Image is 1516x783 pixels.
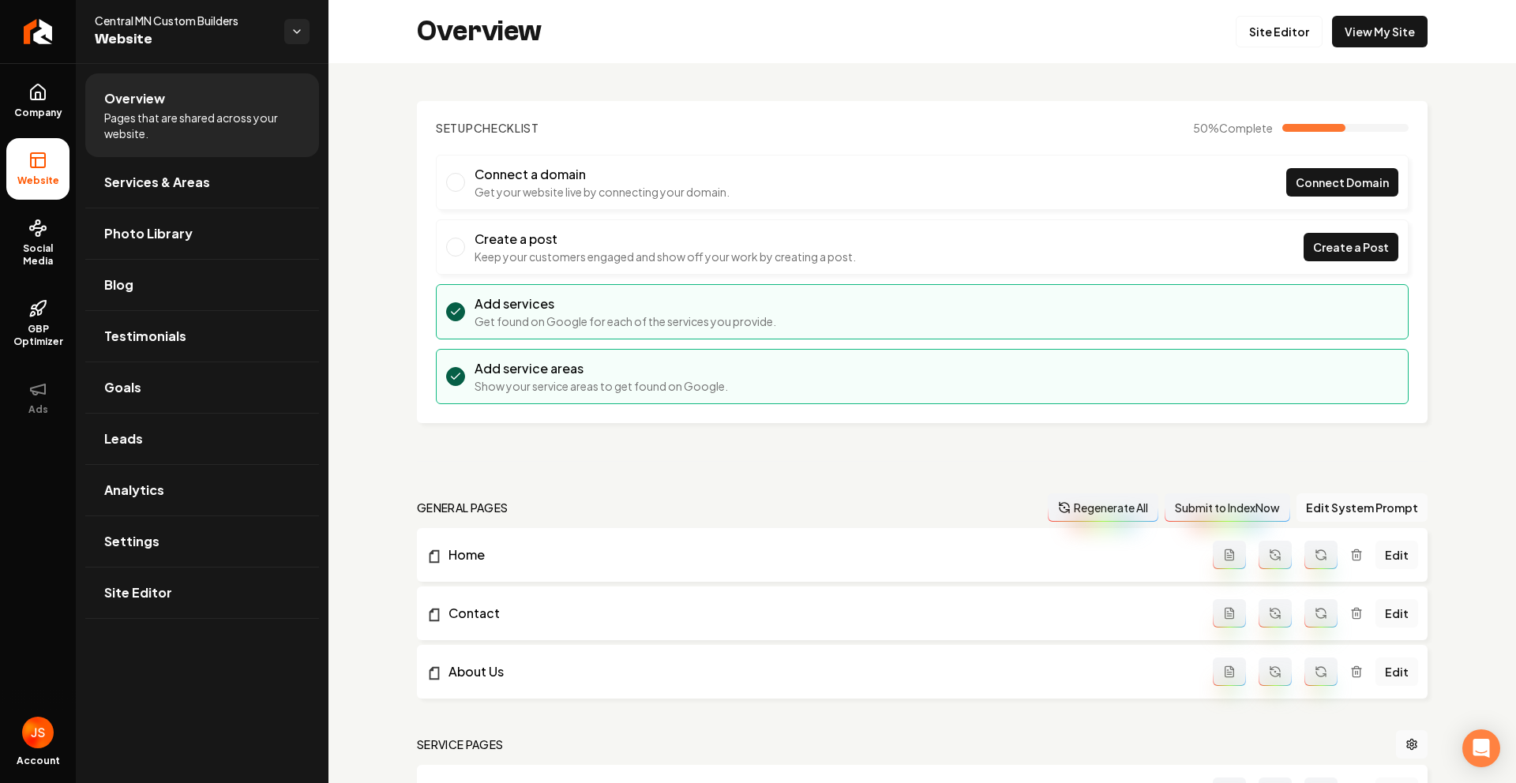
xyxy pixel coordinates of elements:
a: Contact [426,604,1213,623]
a: GBP Optimizer [6,287,69,361]
h2: Overview [417,16,542,47]
p: Keep your customers engaged and show off your work by creating a post. [475,249,856,264]
a: Edit [1375,599,1418,628]
button: Edit System Prompt [1296,493,1428,522]
span: GBP Optimizer [6,323,69,348]
a: Edit [1375,657,1418,686]
h2: Checklist [436,120,539,136]
img: Rebolt Logo [24,19,53,44]
a: Site Editor [1236,16,1323,47]
span: Pages that are shared across your website. [104,110,300,141]
a: Social Media [6,206,69,280]
span: Services & Areas [104,173,210,192]
span: Overview [104,89,165,108]
a: Blog [85,260,319,310]
span: Complete [1219,121,1273,135]
span: 50 % [1193,120,1273,136]
span: Settings [104,532,159,551]
span: Company [8,107,69,119]
a: Leads [85,414,319,464]
p: Get found on Google for each of the services you provide. [475,313,776,329]
p: Get your website live by connecting your domain. [475,184,730,200]
span: Social Media [6,242,69,268]
a: About Us [426,662,1213,681]
button: Ads [6,367,69,429]
span: Website [95,28,272,51]
span: Connect Domain [1296,174,1389,191]
span: Setup [436,121,474,135]
span: Ads [22,403,54,416]
span: Leads [104,429,143,448]
button: Add admin page prompt [1213,599,1246,628]
img: James Shamoun [22,717,54,748]
span: Goals [104,378,141,397]
span: Testimonials [104,327,186,346]
a: Testimonials [85,311,319,362]
a: Connect Domain [1286,168,1398,197]
a: Home [426,545,1213,564]
h3: Add service areas [475,359,728,378]
p: Show your service areas to get found on Google. [475,378,728,394]
span: Central MN Custom Builders [95,13,272,28]
span: Website [11,174,66,187]
a: Company [6,70,69,132]
button: Regenerate All [1048,493,1158,522]
span: Create a Post [1313,239,1389,256]
span: Photo Library [104,224,193,243]
a: Edit [1375,541,1418,569]
a: View My Site [1332,16,1428,47]
span: Analytics [104,481,164,500]
a: Analytics [85,465,319,515]
a: Services & Areas [85,157,319,208]
a: Create a Post [1304,233,1398,261]
span: Blog [104,275,133,294]
span: Account [17,755,60,767]
h3: Connect a domain [475,165,730,184]
button: Submit to IndexNow [1165,493,1290,522]
button: Open user button [22,717,54,748]
div: Open Intercom Messenger [1462,729,1500,767]
h3: Create a post [475,230,856,249]
a: Settings [85,516,319,567]
button: Add admin page prompt [1213,541,1246,569]
h3: Add services [475,294,776,313]
span: Site Editor [104,583,172,602]
a: Photo Library [85,208,319,259]
h2: general pages [417,500,508,515]
h2: Service Pages [417,736,504,752]
button: Add admin page prompt [1213,657,1246,686]
a: Site Editor [85,568,319,618]
a: Goals [85,362,319,413]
